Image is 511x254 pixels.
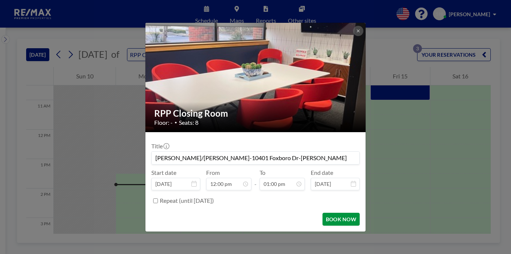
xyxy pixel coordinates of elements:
span: Seats: 8 [179,119,198,126]
label: Title [151,142,169,150]
label: End date [311,169,333,176]
label: From [206,169,220,176]
input: Stephanie's reservation [152,152,359,164]
span: • [175,120,177,125]
h2: RPP Closing Room [154,108,357,119]
span: Floor: - [154,119,173,126]
span: - [254,172,257,188]
label: Repeat (until [DATE]) [160,197,214,204]
label: Start date [151,169,176,176]
button: BOOK NOW [323,213,360,226]
label: To [260,169,265,176]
